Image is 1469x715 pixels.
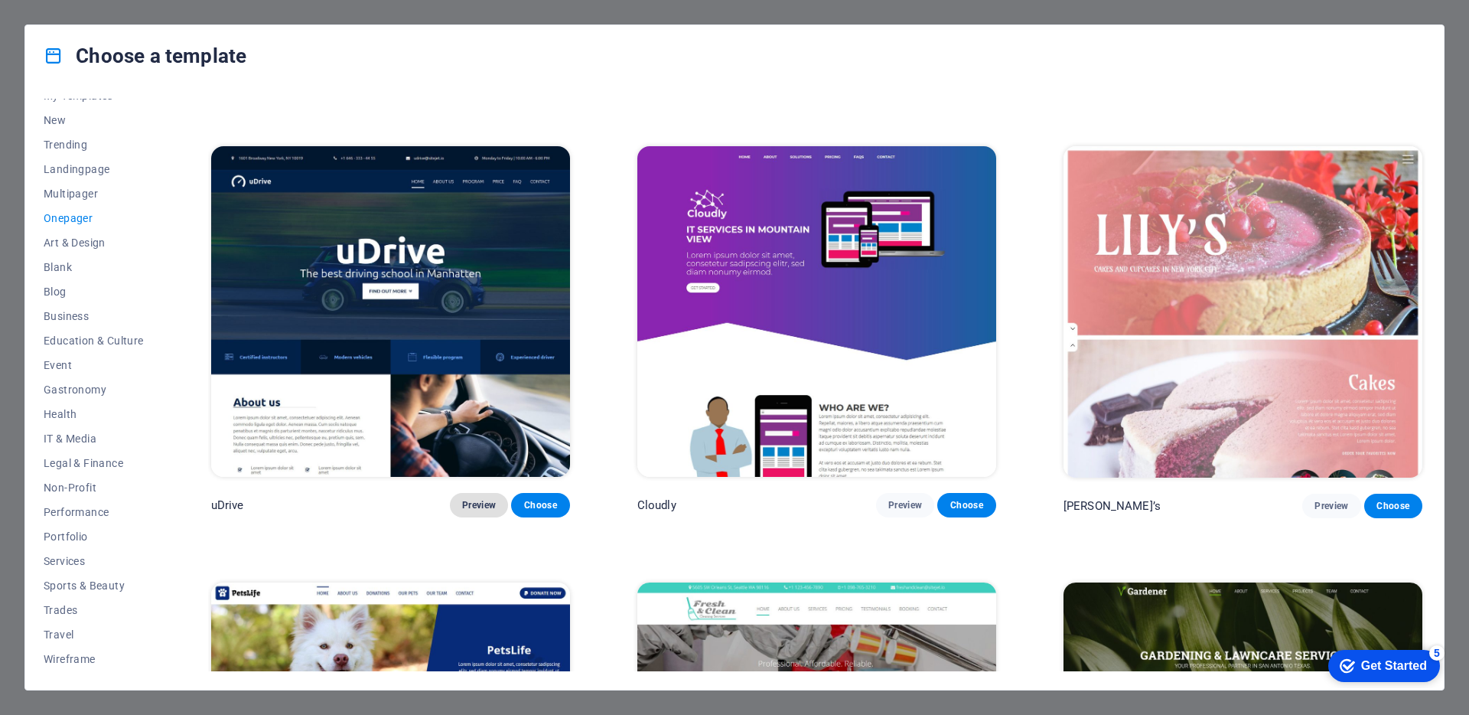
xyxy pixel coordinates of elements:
[12,8,124,40] div: Get Started 5 items remaining, 0% complete
[44,451,144,475] button: Legal & Finance
[44,475,144,500] button: Non-Profit
[44,206,144,230] button: Onepager
[44,328,144,353] button: Education & Culture
[44,500,144,524] button: Performance
[44,132,144,157] button: Trending
[462,499,496,511] span: Preview
[44,230,144,255] button: Art & Design
[44,457,144,469] span: Legal & Finance
[44,549,144,573] button: Services
[44,408,144,420] span: Health
[44,279,144,304] button: Blog
[1376,500,1410,512] span: Choose
[44,114,144,126] span: New
[44,304,144,328] button: Business
[44,212,144,224] span: Onepager
[44,255,144,279] button: Blank
[1302,494,1360,518] button: Preview
[1063,498,1161,514] p: [PERSON_NAME]’s
[44,555,144,567] span: Services
[44,524,144,549] button: Portfolio
[44,482,144,494] span: Non-Profit
[44,237,144,249] span: Art & Design
[44,384,144,396] span: Gastronomy
[44,580,144,592] span: Sports & Beauty
[44,653,144,665] span: Wireframe
[1364,494,1422,518] button: Choose
[44,647,144,671] button: Wireframe
[44,310,144,322] span: Business
[211,146,570,477] img: uDrive
[44,163,144,175] span: Landingpage
[949,499,983,511] span: Choose
[45,17,111,31] div: Get Started
[44,377,144,402] button: Gastronomy
[511,493,569,517] button: Choose
[44,181,144,206] button: Multipager
[44,139,144,151] span: Trending
[44,402,144,426] button: Health
[44,433,144,445] span: IT & Media
[1063,146,1422,477] img: Lily’s
[450,493,508,517] button: Preview
[44,286,144,298] span: Blog
[44,108,144,132] button: New
[637,146,996,477] img: Cloudly
[44,353,144,377] button: Event
[44,604,144,616] span: Trades
[888,499,922,511] span: Preview
[44,188,144,200] span: Multipager
[876,493,934,517] button: Preview
[44,261,144,273] span: Blank
[44,622,144,647] button: Travel
[44,44,246,68] h4: Choose a template
[523,499,557,511] span: Choose
[44,335,144,347] span: Education & Culture
[211,498,244,513] p: uDrive
[44,531,144,543] span: Portfolio
[44,573,144,598] button: Sports & Beauty
[1314,500,1348,512] span: Preview
[44,628,144,641] span: Travel
[113,3,129,18] div: 5
[44,598,144,622] button: Trades
[44,157,144,181] button: Landingpage
[44,506,144,518] span: Performance
[637,498,676,513] p: Cloudly
[44,359,144,371] span: Event
[937,493,995,517] button: Choose
[44,426,144,451] button: IT & Media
